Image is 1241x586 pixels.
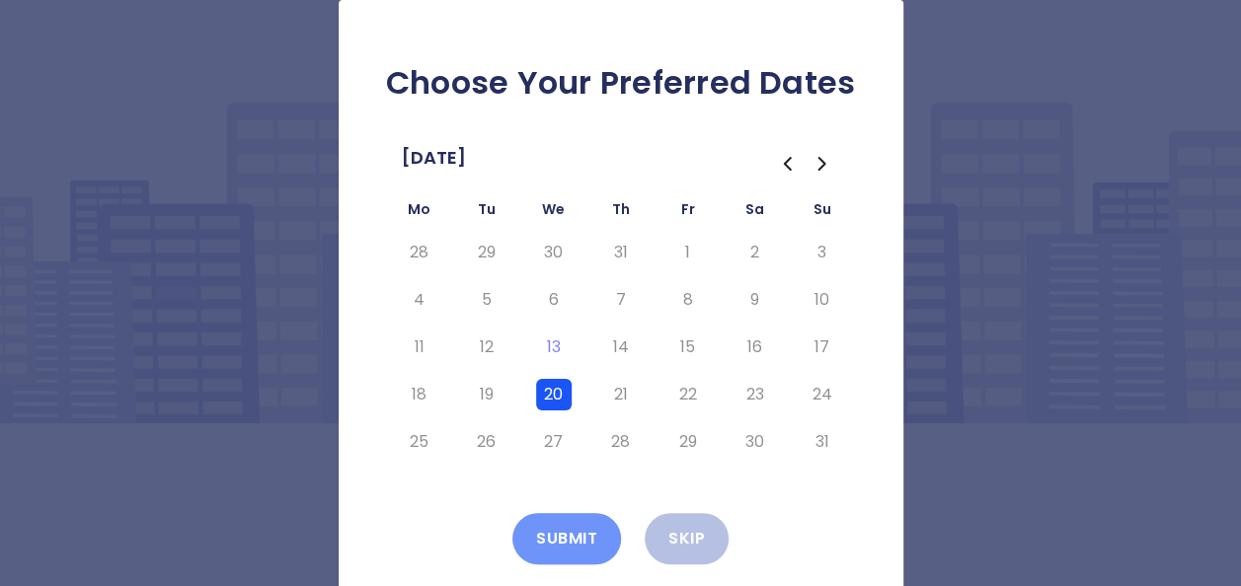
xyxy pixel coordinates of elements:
[737,237,773,268] button: Saturday, August 2nd, 2025
[512,513,621,564] button: Submit
[670,237,706,268] button: Friday, August 1st, 2025
[402,237,437,268] button: Monday, July 28th, 2025
[536,284,572,316] button: Wednesday, August 6th, 2025
[645,513,729,564] button: Skip
[805,146,840,182] button: Go to the Next Month
[370,63,872,103] h2: Choose Your Preferred Dates
[587,197,655,229] th: Thursday
[469,331,504,363] button: Tuesday, August 12th, 2025
[402,142,466,174] span: [DATE]
[670,426,706,458] button: Friday, August 29th, 2025
[603,237,639,268] button: Thursday, July 31st, 2025
[402,284,437,316] button: Monday, August 4th, 2025
[386,197,453,229] th: Monday
[469,284,504,316] button: Tuesday, August 5th, 2025
[737,379,773,410] button: Saturday, August 23rd, 2025
[737,426,773,458] button: Saturday, August 30th, 2025
[520,197,587,229] th: Wednesday
[603,284,639,316] button: Thursday, August 7th, 2025
[603,331,639,363] button: Thursday, August 14th, 2025
[402,379,437,410] button: Monday, August 18th, 2025
[737,331,773,363] button: Saturday, August 16th, 2025
[536,331,572,363] button: Today, Wednesday, August 13th, 2025
[655,197,722,229] th: Friday
[722,197,789,229] th: Saturday
[670,379,706,410] button: Friday, August 22nd, 2025
[805,426,840,458] button: Sunday, August 31st, 2025
[536,379,572,410] button: Wednesday, August 20th, 2025, selected
[805,331,840,363] button: Sunday, August 17th, 2025
[469,237,504,268] button: Tuesday, July 29th, 2025
[402,331,437,363] button: Monday, August 11th, 2025
[536,426,572,458] button: Wednesday, August 27th, 2025
[386,197,856,466] table: August 2025
[536,237,572,268] button: Wednesday, July 30th, 2025
[769,146,805,182] button: Go to the Previous Month
[670,331,706,363] button: Friday, August 15th, 2025
[737,284,773,316] button: Saturday, August 9th, 2025
[670,284,706,316] button: Friday, August 8th, 2025
[453,197,520,229] th: Tuesday
[402,426,437,458] button: Monday, August 25th, 2025
[805,284,840,316] button: Sunday, August 10th, 2025
[805,379,840,410] button: Sunday, August 24th, 2025
[603,379,639,410] button: Thursday, August 21st, 2025
[789,197,856,229] th: Sunday
[805,237,840,268] button: Sunday, August 3rd, 2025
[603,426,639,458] button: Thursday, August 28th, 2025
[469,426,504,458] button: Tuesday, August 26th, 2025
[469,379,504,410] button: Tuesday, August 19th, 2025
